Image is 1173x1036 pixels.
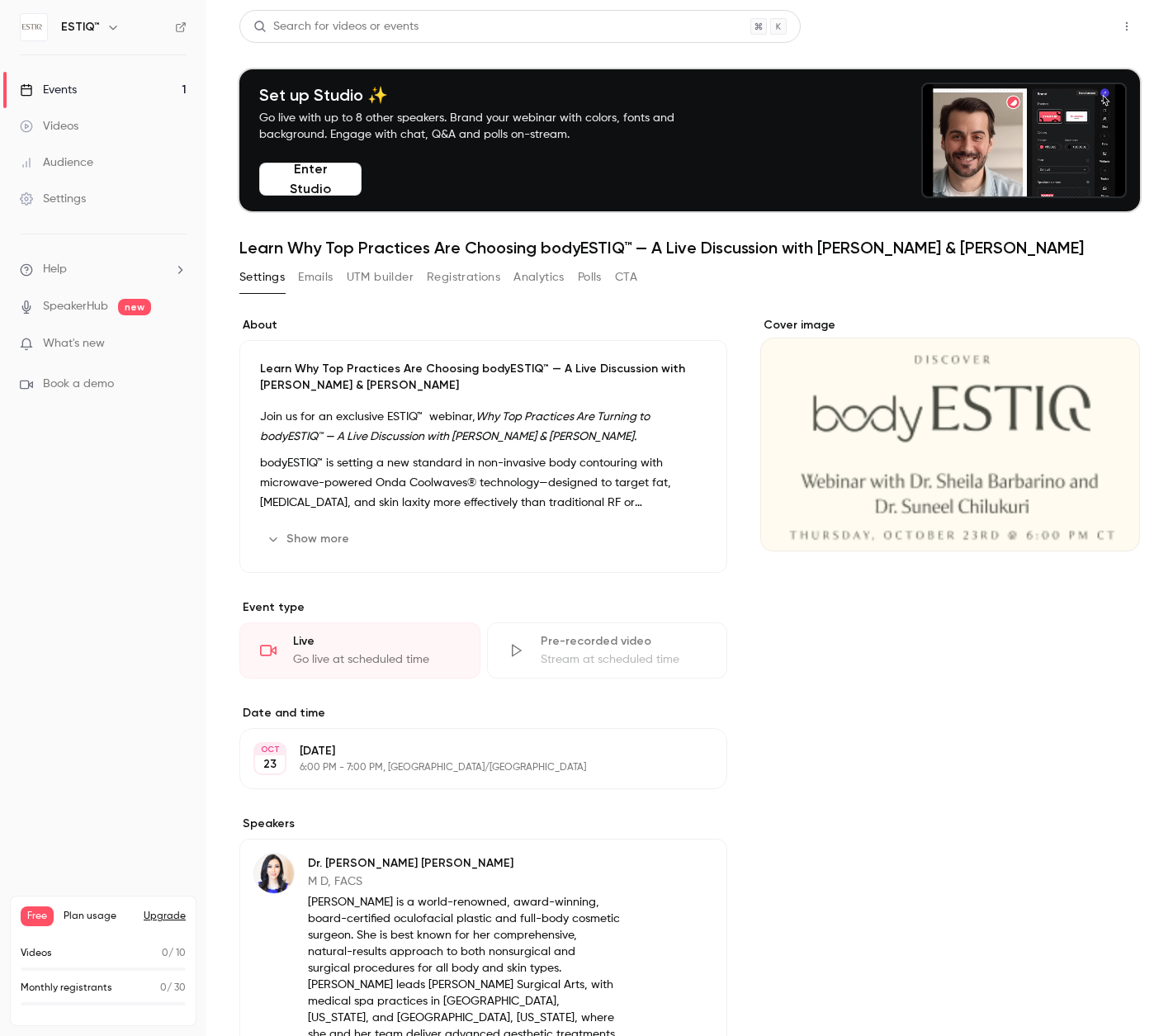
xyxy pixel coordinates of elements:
[254,854,294,893] img: Dr. Shelia Barbarino
[13,347,271,431] div: Hello,the channel is the page where you can publish all your upcoming events and replays[PERSON_N...
[260,453,707,513] p: bodyESTIQ™ is setting a new standard in non-invasive body contouring with microwave-powered Onda ...
[59,95,317,147] div: What is a "Channel", is this the company profile?
[760,317,1140,551] section: Cover image
[239,317,727,334] label: About
[259,85,713,105] h4: Set up Studio ✨
[20,154,93,171] div: Audience
[71,312,281,327] div: joined the conversation
[293,633,460,650] div: Live
[50,311,66,328] img: Profile image for Salim
[300,743,640,759] p: [DATE]
[427,264,500,291] button: Registrations
[162,946,186,961] p: / 10
[43,376,114,393] span: Book a demo
[20,191,86,207] div: Settings
[239,816,727,832] label: Speakers
[13,347,317,467] div: Salim says…
[21,946,52,961] p: Videos
[259,163,362,196] button: Enter Studio
[105,541,118,554] button: Start recording
[487,622,728,679] div: Pre-recorded videoStream at scheduled time
[290,7,319,36] div: Close
[239,599,727,616] p: Event type
[14,506,316,534] textarea: Message…
[11,7,42,38] button: go back
[167,337,187,352] iframe: Noticeable Trigger
[260,526,359,552] button: Show more
[144,910,186,923] button: Upgrade
[34,252,296,268] input: Enter your email
[1035,10,1100,43] button: Share
[13,309,317,347] div: Salim says…
[118,299,151,315] span: new
[21,981,112,996] p: Monthly registrants
[541,651,707,668] div: Stream at scheduled time
[47,9,73,35] img: Profile image for Salim
[239,622,480,679] div: LiveGo live at scheduled time
[578,264,602,291] button: Polls
[258,7,290,38] button: Home
[34,227,296,247] div: You will be notified here and by email
[255,744,285,755] div: OCT
[259,110,713,143] p: Go live with up to 8 other speakers. Brand your webinar with colors, fonts and background. Engage...
[260,361,707,394] p: Learn Why Top Practices Are Choosing bodyESTIQ™ — A Live Discussion with [PERSON_NAME] & [PERSON_...
[13,160,317,198] div: Operator says…
[61,19,100,35] h6: ESTIQ™
[239,264,285,291] button: Settings
[308,855,620,872] p: Dr. [PERSON_NAME] [PERSON_NAME]
[26,541,39,554] button: Emoji picker
[298,264,333,291] button: Emails
[253,18,419,35] div: Search for videos or events
[300,761,640,774] p: 6:00 PM - 7:00 PM, [GEOGRAPHIC_DATA]/[GEOGRAPHIC_DATA]
[64,910,134,923] span: Plan usage
[293,651,460,668] div: Go live at scheduled time
[78,541,92,554] button: Upload attachment
[541,633,707,650] div: Pre-recorded video
[283,534,310,561] button: Send a message…
[160,983,167,993] span: 0
[20,261,187,278] li: help-dropdown-opener
[26,170,227,187] div: Give the team a way to reach you:
[162,948,168,958] span: 0
[21,14,47,40] img: ESTIQ™
[43,261,67,278] span: Help
[13,198,317,309] div: Operator says…
[20,118,78,135] div: Videos
[513,264,565,291] button: Analytics
[13,95,317,160] div: user says…
[20,82,77,98] div: Events
[52,541,65,554] button: Gif picker
[160,981,186,996] p: / 30
[43,335,105,352] span: What's new
[13,160,240,196] div: Give the team a way to reach you:
[263,756,277,773] p: 23
[43,298,108,315] a: SpeakerHub
[26,357,258,421] div: Hello, the channel is the page where you can publish all your upcoming events and replays
[21,906,54,926] span: Free
[308,873,620,890] p: M D, FACS
[73,105,304,137] div: What is a "Channel", is this the company profile?
[71,314,163,325] b: [PERSON_NAME]
[615,264,637,291] button: CTA
[260,407,707,447] p: Join us for an exclusive ESTIQ™ webinar,
[347,264,414,291] button: UTM builder
[239,705,727,721] label: Date and time
[239,238,1140,258] h1: Learn Why Top Practices Are Choosing bodyESTIQ™ — A Live Discussion with [PERSON_NAME] & [PERSON_...
[760,317,1140,334] label: Cover image
[80,21,154,37] p: Active 6h ago
[80,8,187,21] h1: [PERSON_NAME]
[26,434,156,444] div: [PERSON_NAME] • [DATE]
